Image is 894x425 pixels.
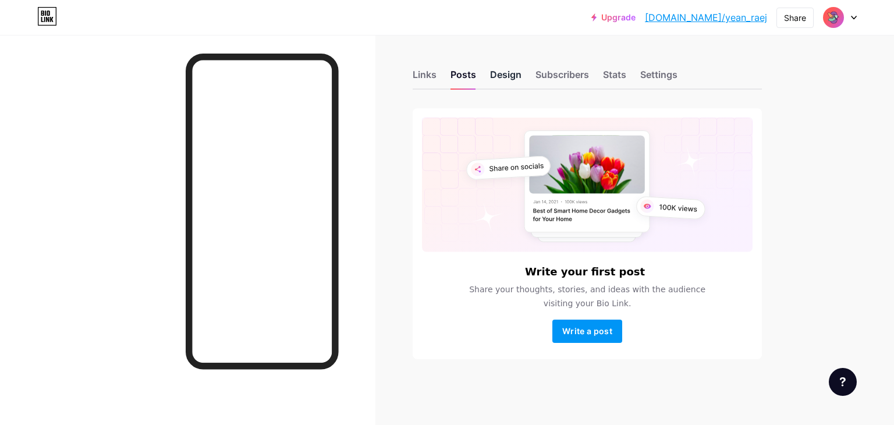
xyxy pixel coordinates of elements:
[455,282,719,310] span: Share your thoughts, stories, and ideas with the audience visiting your Bio Link.
[535,68,589,88] div: Subscribers
[640,68,677,88] div: Settings
[645,10,767,24] a: [DOMAIN_NAME]/yean_raej
[525,266,645,278] h6: Write your first post
[490,68,521,88] div: Design
[591,13,636,22] a: Upgrade
[562,326,612,336] span: Write a post
[450,68,476,88] div: Posts
[603,68,626,88] div: Stats
[784,12,806,24] div: Share
[413,68,437,88] div: Links
[552,320,622,343] button: Write a post
[822,6,845,29] img: yean_raej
